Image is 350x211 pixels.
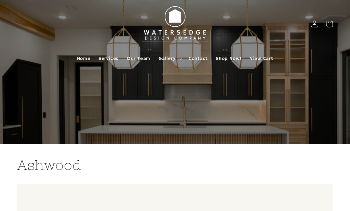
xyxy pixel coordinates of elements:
[98,55,119,62] span: Services
[189,55,207,62] span: Contact
[123,51,154,66] a: Our Team
[154,51,185,66] summary: Gallery
[159,55,175,62] span: Gallery
[94,51,123,66] a: Services
[212,51,245,66] a: Shop Now!
[73,51,94,66] a: Home
[127,55,150,62] span: Our Team
[137,3,213,45] img: Watersedge Design Co
[246,51,277,66] a: View Cart
[17,156,333,174] h2: Ashwood
[77,55,90,62] span: Home
[216,55,241,62] span: Shop Now!
[250,55,273,62] span: View Cart
[185,51,212,66] a: Contact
